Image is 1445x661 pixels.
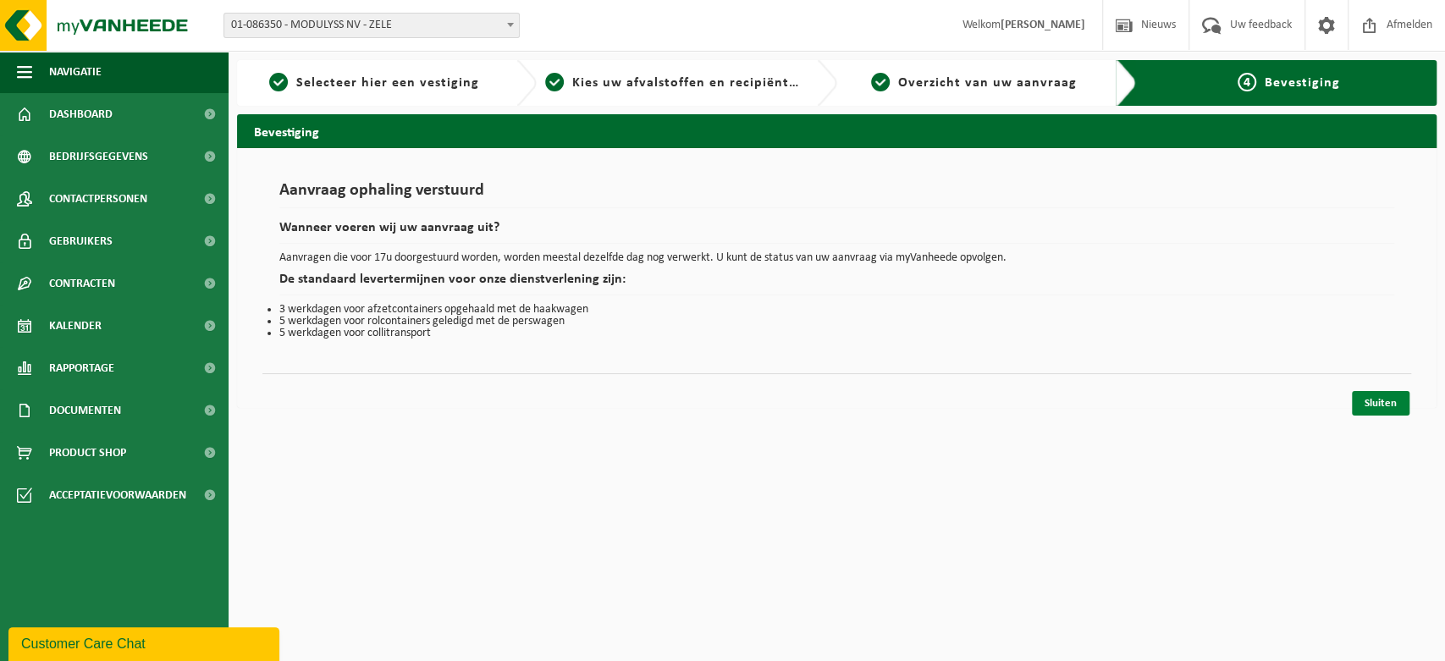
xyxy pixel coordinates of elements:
p: Aanvragen die voor 17u doorgestuurd worden, worden meestal dezelfde dag nog verwerkt. U kunt de s... [279,252,1394,264]
span: Contracten [49,262,115,305]
h2: Wanneer voeren wij uw aanvraag uit? [279,221,1394,244]
a: Sluiten [1352,391,1409,416]
span: Documenten [49,389,121,432]
h1: Aanvraag ophaling verstuurd [279,182,1394,208]
span: Navigatie [49,51,102,93]
span: 1 [269,73,288,91]
span: Selecteer hier een vestiging [296,76,479,90]
span: Contactpersonen [49,178,147,220]
li: 5 werkdagen voor rolcontainers geledigd met de perswagen [279,316,1394,328]
span: Kies uw afvalstoffen en recipiënten [572,76,805,90]
span: 2 [545,73,564,91]
a: 3Overzicht van uw aanvraag [846,73,1103,93]
span: Rapportage [49,347,114,389]
a: 2Kies uw afvalstoffen en recipiënten [545,73,802,93]
h2: De standaard levertermijnen voor onze dienstverlening zijn: [279,273,1394,295]
span: Overzicht van uw aanvraag [898,76,1077,90]
li: 3 werkdagen voor afzetcontainers opgehaald met de haakwagen [279,304,1394,316]
span: Bevestiging [1265,76,1340,90]
iframe: chat widget [8,624,283,661]
span: 01-086350 - MODULYSS NV - ZELE [224,14,519,37]
span: Kalender [49,305,102,347]
span: Dashboard [49,93,113,135]
span: Acceptatievoorwaarden [49,474,186,516]
a: 1Selecteer hier een vestiging [245,73,503,93]
span: 3 [871,73,890,91]
strong: [PERSON_NAME] [1001,19,1085,31]
span: Bedrijfsgegevens [49,135,148,178]
span: Product Shop [49,432,126,474]
li: 5 werkdagen voor collitransport [279,328,1394,339]
span: 01-086350 - MODULYSS NV - ZELE [223,13,520,38]
span: Gebruikers [49,220,113,262]
h2: Bevestiging [237,114,1437,147]
span: 4 [1238,73,1256,91]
